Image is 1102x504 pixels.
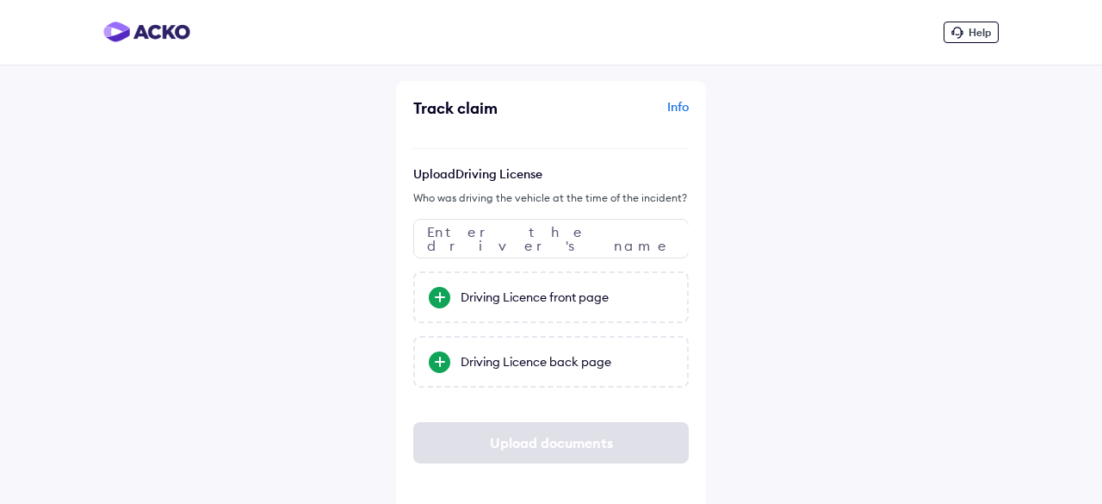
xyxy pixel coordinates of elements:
div: Driving Licence front page [461,289,673,306]
div: Driving Licence back page [461,353,673,370]
div: Track claim [413,98,547,118]
span: Help [969,26,991,39]
img: horizontal-gradient.png [103,22,190,42]
div: Info [555,98,689,131]
p: Upload Driving License [413,166,689,182]
div: Who was driving the vehicle at the time of the incident? [413,190,689,206]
